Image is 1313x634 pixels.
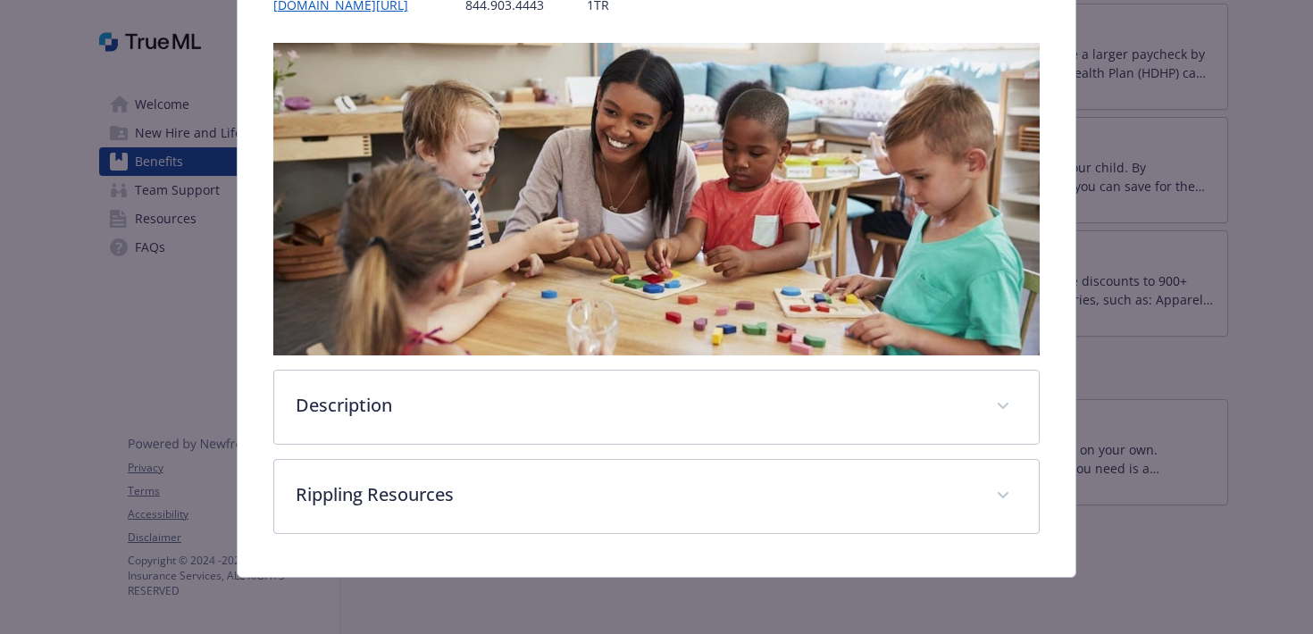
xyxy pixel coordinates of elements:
[273,43,1041,355] img: banner
[274,371,1040,444] div: Description
[274,460,1040,533] div: Rippling Resources
[296,392,975,419] p: Description
[296,481,975,508] p: Rippling Resources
